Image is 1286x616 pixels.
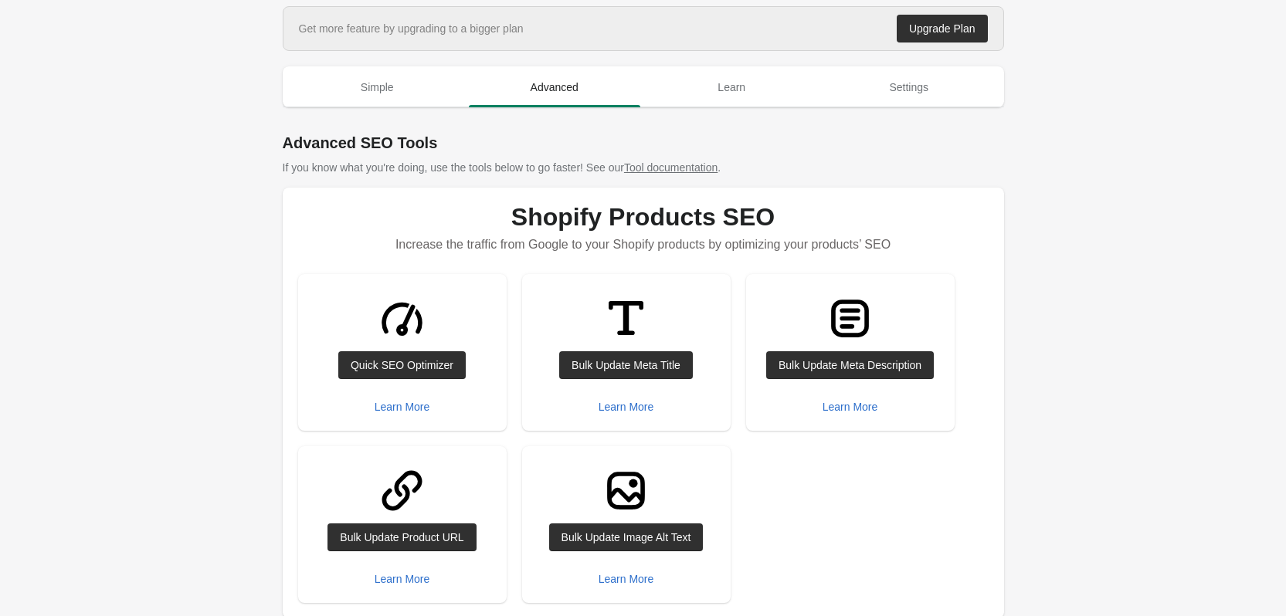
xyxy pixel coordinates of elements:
[373,289,431,347] img: GaugeMajor-1ebe3a4f609d70bf2a71c020f60f15956db1f48d7107b7946fc90d31709db45e.svg
[823,401,878,413] div: Learn More
[597,462,655,520] img: ImageMajor-6988ddd70c612d22410311fee7e48670de77a211e78d8e12813237d56ef19ad4.svg
[643,67,821,107] button: Learn
[298,203,989,231] h1: Shopify Products SEO
[597,289,655,347] img: TitleMinor-8a5de7e115299b8c2b1df9b13fb5e6d228e26d13b090cf20654de1eaf9bee786.svg
[646,73,818,101] span: Learn
[599,401,654,413] div: Learn More
[469,73,640,101] span: Advanced
[549,523,704,551] a: Bulk Update Image Alt Text
[766,351,934,379] a: Bulk Update Meta Description
[562,531,691,543] div: Bulk Update Image Alt Text
[820,67,998,107] button: Settings
[327,523,476,551] a: Bulk Update Product URL
[299,21,524,36] div: Get more feature by upgrading to a bigger plan
[816,393,884,421] button: Learn More
[592,393,660,421] button: Learn More
[283,132,1004,154] h1: Advanced SEO Tools
[599,573,654,585] div: Learn More
[624,161,718,174] a: Tool documentation
[821,289,879,347] img: TextBlockMajor-3e13e55549f1fe4aa18089e576148c69364b706dfb80755316d4ac7f5c51f4c3.svg
[559,351,693,379] a: Bulk Update Meta Title
[351,359,453,371] div: Quick SEO Optimizer
[375,401,430,413] div: Learn More
[375,573,430,585] div: Learn More
[572,359,680,371] div: Bulk Update Meta Title
[823,73,995,101] span: Settings
[338,351,466,379] a: Quick SEO Optimizer
[897,15,988,42] a: Upgrade Plan
[373,462,431,520] img: LinkMinor-ab1ad89fd1997c3bec88bdaa9090a6519f48abaf731dc9ef56a2f2c6a9edd30f.svg
[298,231,989,259] p: Increase the traffic from Google to your Shopify products by optimizing your products’ SEO
[340,531,463,543] div: Bulk Update Product URL
[909,22,976,35] div: Upgrade Plan
[368,393,436,421] button: Learn More
[283,160,1004,175] p: If you know what you're doing, use the tools below to go faster! See our .
[779,359,921,371] div: Bulk Update Meta Description
[289,67,467,107] button: Simple
[292,73,463,101] span: Simple
[592,565,660,593] button: Learn More
[368,565,436,593] button: Learn More
[466,67,643,107] button: Advanced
